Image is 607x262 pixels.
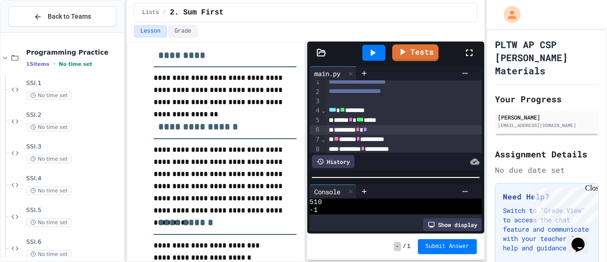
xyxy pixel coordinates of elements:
span: SSI.3 [26,143,122,151]
span: / [162,9,166,16]
h2: Your Progress [495,92,599,106]
iframe: chat widget [568,225,598,253]
div: main.py [310,69,345,78]
div: 7 [310,135,321,145]
span: Fold line [321,106,325,114]
span: SSI.2 [26,111,122,119]
span: SSI.1 [26,79,122,87]
span: No time set [26,186,72,195]
div: [PERSON_NAME] [498,113,596,121]
span: -1 [310,206,318,214]
span: No time set [26,250,72,259]
div: Console [310,184,357,198]
iframe: chat widget [529,184,598,224]
span: - [394,242,401,251]
div: 8 [310,145,321,155]
h2: Assignment Details [495,148,599,161]
div: 1 [310,78,321,87]
span: No time set [26,123,72,132]
span: Lists [142,9,159,16]
div: 3 [310,97,321,106]
div: No due date set [495,164,599,176]
div: Console [310,187,345,197]
div: My Account [494,4,523,25]
div: 2 [310,87,321,97]
span: No time set [59,61,92,67]
span: 15 items [26,61,49,67]
span: / [403,243,406,250]
h3: Need Help? [503,191,591,202]
div: [EMAIL_ADDRESS][DOMAIN_NAME] [498,122,596,129]
div: 6 [310,125,321,135]
h1: PLTW AP CSP [PERSON_NAME] Materials [495,38,599,77]
span: Fold line [321,135,325,143]
span: Submit Answer [425,243,469,250]
div: Show display [423,218,482,231]
span: 2. Sum First [170,7,224,18]
div: History [312,155,354,168]
button: Back to Teams [8,7,116,27]
div: 4 [310,106,321,116]
span: No time set [26,155,72,163]
div: main.py [310,66,357,80]
span: Programming Practice [26,48,122,57]
div: 5 [310,116,321,126]
span: 1 [407,243,410,250]
span: • [53,60,55,68]
button: Submit Answer [418,239,477,254]
span: SSI.5 [26,206,122,214]
button: Grade [169,25,198,37]
span: SSI.4 [26,175,122,183]
span: SSI.6 [26,238,122,246]
a: Tests [392,44,438,61]
button: Lesson [134,25,166,37]
p: Switch to "Grade View" to access the chat feature and communicate with your teacher for help and ... [503,206,591,253]
span: No time set [26,218,72,227]
span: 510 [310,198,322,206]
span: Back to Teams [48,12,91,21]
span: No time set [26,91,72,100]
div: Chat with us now!Close [4,4,64,59]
